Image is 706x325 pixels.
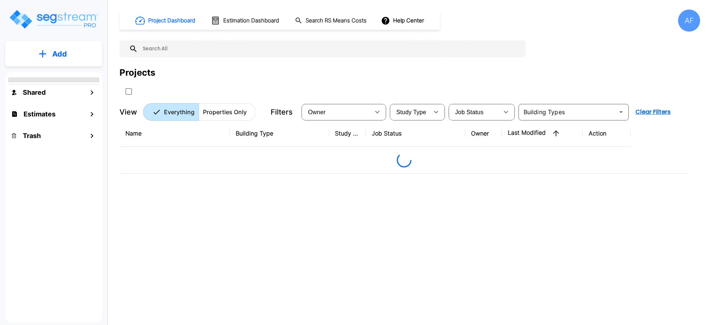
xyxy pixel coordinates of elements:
[521,107,614,117] input: Building Types
[164,108,195,116] p: Everything
[583,120,631,147] th: Action
[23,131,41,141] h1: Trash
[138,40,522,57] input: Search All
[455,109,484,115] span: Job Status
[120,106,137,118] p: View
[678,10,700,32] div: AF
[632,105,674,119] button: Clear Filters
[391,102,429,122] div: Select
[303,102,370,122] div: Select
[396,109,426,115] span: Study Type
[306,17,367,25] h1: Search RS Means Costs
[308,109,326,115] span: Owner
[379,14,427,28] button: Help Center
[52,48,67,59] p: Add
[120,66,155,79] div: Projects
[271,106,293,118] p: Filters
[502,120,583,147] th: Last Modified
[148,17,195,25] h1: Project Dashboard
[366,120,465,147] th: Job Status
[465,120,502,147] th: Owner
[230,120,329,147] th: Building Type
[24,109,56,119] h1: Estimates
[143,103,256,121] div: Platform
[8,9,99,30] img: Logo
[616,107,626,117] button: Open
[132,12,199,29] button: Project Dashboard
[208,13,283,28] button: Estimation Dashboard
[199,103,256,121] button: Properties Only
[203,108,247,116] p: Properties Only
[23,87,46,97] h1: Shared
[329,120,366,147] th: Study Type
[143,103,199,121] button: Everything
[121,84,136,99] button: SelectAll
[5,43,102,65] button: Add
[450,102,499,122] div: Select
[223,17,279,25] h1: Estimation Dashboard
[120,120,230,147] th: Name
[292,14,371,28] button: Search RS Means Costs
